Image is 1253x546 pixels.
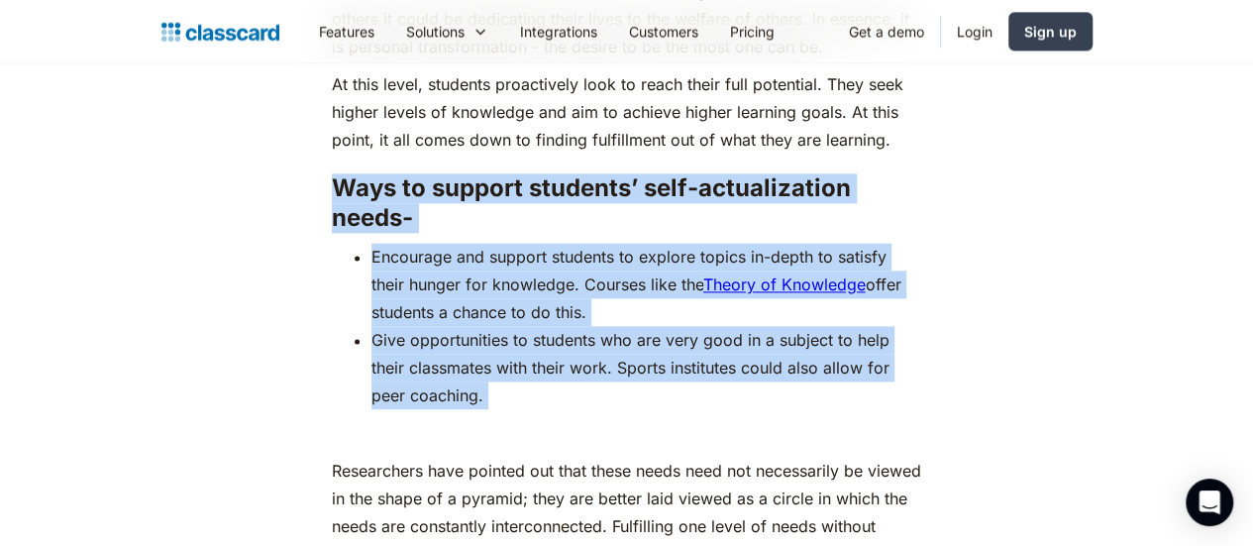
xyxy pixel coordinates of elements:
[833,9,940,54] a: Get a demo
[504,9,613,54] a: Integrations
[303,9,390,54] a: Features
[371,326,922,409] li: Give opportunities to students who are very good in a subject to help their classmates with their...
[406,21,465,42] div: Solutions
[161,18,279,46] a: home
[714,9,790,54] a: Pricing
[1008,12,1093,51] a: Sign up
[1186,479,1233,526] div: Open Intercom Messenger
[613,9,714,54] a: Customers
[332,70,922,154] p: At this level, students proactively look to reach their full potential. They seek higher levels o...
[1024,21,1077,42] div: Sign up
[332,173,922,233] h3: Ways to support students’ self-actualization needs-
[703,274,866,294] a: Theory of Knowledge
[332,419,922,447] p: ‍
[390,9,504,54] div: Solutions
[941,9,1008,54] a: Login
[371,243,922,326] li: Encourage and support students to explore topics in-depth to satisfy their hunger for knowledge. ...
